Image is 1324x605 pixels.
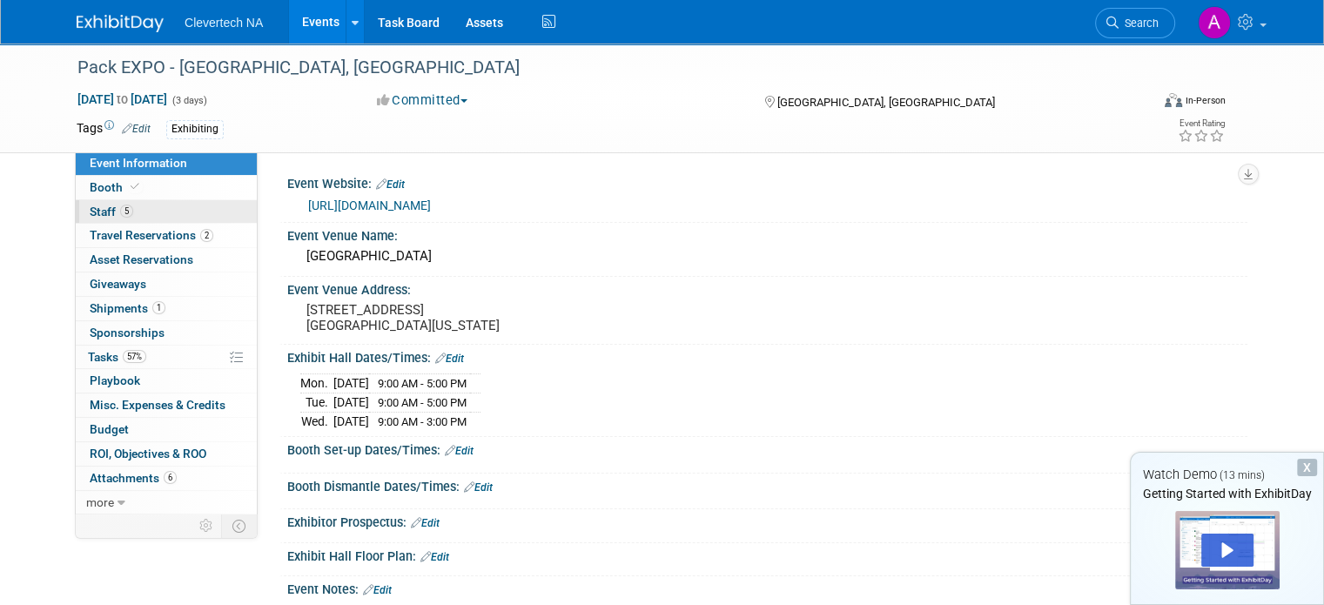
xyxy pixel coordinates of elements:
[123,350,146,363] span: 57%
[114,92,131,106] span: to
[131,182,139,192] i: Booth reservation complete
[300,374,333,393] td: Mon.
[222,514,258,537] td: Toggle Event Tabs
[378,377,467,390] span: 9:00 AM - 5:00 PM
[1220,469,1265,481] span: (13 mins)
[371,91,474,110] button: Committed
[122,123,151,135] a: Edit
[1201,534,1253,567] div: Play
[76,176,257,199] a: Booth
[120,205,133,218] span: 5
[90,373,140,387] span: Playbook
[90,326,165,339] span: Sponsorships
[90,228,213,242] span: Travel Reservations
[152,301,165,314] span: 1
[287,171,1247,193] div: Event Website:
[76,224,257,247] a: Travel Reservations2
[1131,485,1323,502] div: Getting Started with ExhibitDay
[90,301,165,315] span: Shipments
[435,353,464,365] a: Edit
[1119,17,1159,30] span: Search
[287,277,1247,299] div: Event Venue Address:
[76,418,257,441] a: Budget
[86,495,114,509] span: more
[411,517,440,529] a: Edit
[445,445,474,457] a: Edit
[308,198,431,212] a: [URL][DOMAIN_NAME]
[90,447,206,460] span: ROI, Objectives & ROO
[88,350,146,364] span: Tasks
[76,442,257,466] a: ROI, Objectives & ROO
[76,393,257,417] a: Misc. Expenses & Credits
[76,491,257,514] a: more
[1178,119,1225,128] div: Event Rating
[1198,6,1231,39] img: Abigail Maravilla
[76,272,257,296] a: Giveaways
[300,412,333,430] td: Wed.
[287,437,1247,460] div: Booth Set-up Dates/Times:
[287,509,1247,532] div: Exhibitor Prospectus:
[164,471,177,484] span: 6
[171,95,207,106] span: (3 days)
[376,178,405,191] a: Edit
[378,415,467,428] span: 9:00 AM - 3:00 PM
[420,551,449,563] a: Edit
[76,369,257,393] a: Playbook
[185,16,263,30] span: Clevertech NA
[306,302,669,333] pre: [STREET_ADDRESS] [GEOGRAPHIC_DATA][US_STATE]
[77,15,164,32] img: ExhibitDay
[90,252,193,266] span: Asset Reservations
[1056,91,1226,117] div: Event Format
[300,243,1234,270] div: [GEOGRAPHIC_DATA]
[777,96,995,109] span: [GEOGRAPHIC_DATA], [GEOGRAPHIC_DATA]
[287,543,1247,566] div: Exhibit Hall Floor Plan:
[77,91,168,107] span: [DATE] [DATE]
[300,393,333,413] td: Tue.
[1297,459,1317,476] div: Dismiss
[166,120,224,138] div: Exhibiting
[192,514,222,537] td: Personalize Event Tab Strip
[287,474,1247,496] div: Booth Dismantle Dates/Times:
[76,200,257,224] a: Staff5
[333,393,369,413] td: [DATE]
[77,119,151,139] td: Tags
[90,205,133,218] span: Staff
[76,467,257,490] a: Attachments6
[333,412,369,430] td: [DATE]
[1095,8,1175,38] a: Search
[287,345,1247,367] div: Exhibit Hall Dates/Times:
[333,374,369,393] td: [DATE]
[363,584,392,596] a: Edit
[90,156,187,170] span: Event Information
[76,321,257,345] a: Sponsorships
[287,576,1247,599] div: Event Notes:
[90,398,225,412] span: Misc. Expenses & Credits
[76,151,257,175] a: Event Information
[1165,93,1182,107] img: Format-Inperson.png
[90,180,143,194] span: Booth
[464,481,493,494] a: Edit
[1131,466,1323,484] div: Watch Demo
[287,223,1247,245] div: Event Venue Name:
[90,471,177,485] span: Attachments
[76,248,257,272] a: Asset Reservations
[378,396,467,409] span: 9:00 AM - 5:00 PM
[90,277,146,291] span: Giveaways
[76,346,257,369] a: Tasks57%
[1185,94,1226,107] div: In-Person
[90,422,129,436] span: Budget
[76,297,257,320] a: Shipments1
[200,229,213,242] span: 2
[71,52,1128,84] div: Pack EXPO - [GEOGRAPHIC_DATA], [GEOGRAPHIC_DATA]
